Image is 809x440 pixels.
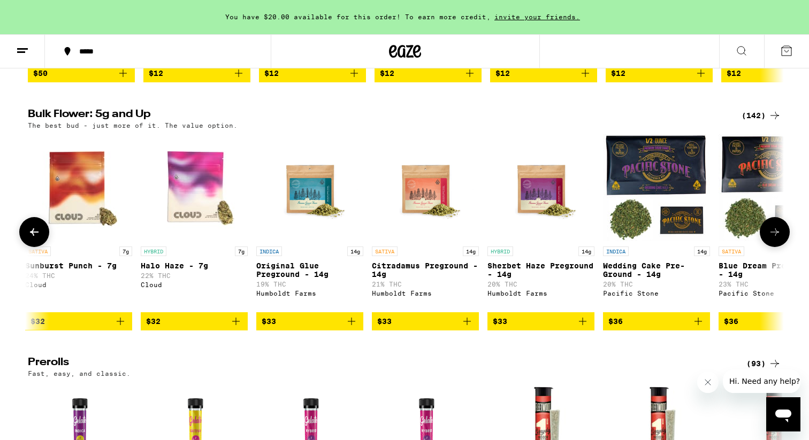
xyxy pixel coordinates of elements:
a: Open page for Citradamus Preground - 14g from Humboldt Farms [372,134,479,312]
p: 19% THC [256,281,363,288]
a: Open page for Original Glue Preground - 14g from Humboldt Farms [256,134,363,312]
p: The best bud - just more of it. The value option. [28,122,238,129]
img: Humboldt Farms - Sherbet Haze Preground - 14g [487,134,594,241]
button: Add to bag [603,312,710,330]
img: Pacific Stone - Wedding Cake Pre-Ground - 14g [603,134,710,241]
p: 7g [119,246,132,256]
p: SATIVA [25,246,51,256]
a: Open page for Wedding Cake Pre-Ground - 14g from Pacific Stone [603,134,710,312]
a: Open page for Halo Haze - 7g from Cloud [141,134,248,312]
span: $12 [149,69,163,78]
button: Add to bag [490,64,597,82]
img: Humboldt Farms - Original Glue Preground - 14g [256,134,363,241]
span: $36 [724,317,738,326]
div: Pacific Stone [603,290,710,297]
img: Humboldt Farms - Citradamus Preground - 14g [372,134,479,241]
span: $33 [493,317,507,326]
iframe: Close message [697,372,719,393]
button: Add to bag [606,64,713,82]
button: Add to bag [487,312,594,330]
p: Original Glue Preground - 14g [256,261,363,279]
p: Sunburst Punch - 7g [25,261,132,270]
span: $32 [146,317,161,326]
span: $32 [30,317,45,326]
div: Humboldt Farms [487,290,594,297]
p: HYBRID [487,246,513,256]
a: Open page for Sherbet Haze Preground - 14g from Humboldt Farms [487,134,594,312]
button: Add to bag [259,64,366,82]
iframe: Message from company [723,369,800,393]
span: $33 [262,317,276,326]
span: invite your friends. [491,13,584,20]
div: Humboldt Farms [372,290,479,297]
div: Cloud [25,281,132,288]
span: $33 [377,317,392,326]
span: $12 [611,69,625,78]
p: Fast, easy, and classic. [28,370,131,377]
p: SATIVA [372,246,398,256]
a: Open page for Sunburst Punch - 7g from Cloud [25,134,132,312]
p: 24% THC [25,272,132,279]
p: 14g [347,246,363,256]
p: Halo Haze - 7g [141,261,248,270]
p: Sherbet Haze Preground - 14g [487,261,594,279]
p: Wedding Cake Pre-Ground - 14g [603,261,710,279]
p: 20% THC [487,281,594,288]
span: You have $20.00 available for this order! To earn more credit, [225,13,491,20]
div: Cloud [141,281,248,288]
p: 20% THC [603,281,710,288]
span: $12 [495,69,510,78]
button: Add to bag [375,64,482,82]
p: SATIVA [719,246,744,256]
button: Add to bag [256,312,363,330]
p: 7g [235,246,248,256]
p: INDICA [256,246,282,256]
button: Add to bag [143,64,250,82]
p: 21% THC [372,281,479,288]
span: $12 [380,69,394,78]
img: Cloud - Sunburst Punch - 7g [25,134,132,241]
button: Add to bag [25,312,132,330]
span: $36 [608,317,623,326]
span: $50 [33,69,48,78]
p: Citradamus Preground - 14g [372,261,479,279]
button: Add to bag [372,312,479,330]
h2: Prerolls [28,357,729,370]
a: (142) [742,109,781,122]
span: $12 [727,69,741,78]
p: 14g [463,246,479,256]
p: HYBRID [141,246,166,256]
a: (93) [746,357,781,370]
span: $12 [264,69,279,78]
h2: Bulk Flower: 5g and Up [28,109,729,122]
img: Cloud - Halo Haze - 7g [141,134,248,241]
iframe: Button to launch messaging window [766,397,800,431]
p: 14g [694,246,710,256]
button: Add to bag [141,312,248,330]
div: Humboldt Farms [256,290,363,297]
p: 14g [578,246,594,256]
button: Add to bag [28,64,135,82]
p: INDICA [603,246,629,256]
p: 22% THC [141,272,248,279]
